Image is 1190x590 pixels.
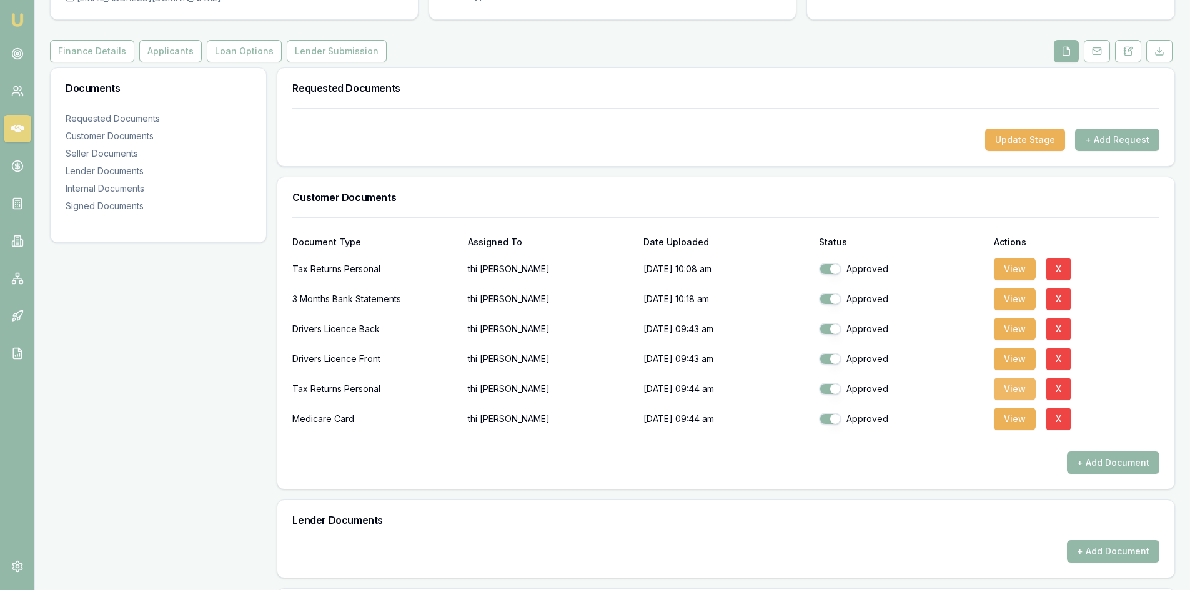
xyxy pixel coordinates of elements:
button: + Add Document [1067,451,1159,474]
a: Applicants [137,40,204,62]
p: thi [PERSON_NAME] [468,406,633,431]
div: Approved [819,413,984,425]
div: Tax Returns Personal [292,376,458,401]
button: View [994,348,1036,370]
div: Drivers Licence Front [292,347,458,371]
div: Document Type [292,238,458,247]
p: thi [PERSON_NAME] [468,347,633,371]
p: [DATE] 09:43 am [643,317,809,342]
button: X [1046,318,1071,340]
div: 3 Months Bank Statements [292,287,458,312]
div: Drivers Licence Back [292,317,458,342]
button: Update Stage [985,129,1065,151]
button: + Add Request [1075,129,1159,151]
div: Signed Documents [66,200,251,212]
button: View [994,288,1036,310]
button: View [994,378,1036,400]
p: [DATE] 10:08 am [643,257,809,282]
button: X [1046,378,1071,400]
h3: Customer Documents [292,192,1159,202]
p: thi [PERSON_NAME] [468,317,633,342]
div: Approved [819,323,984,335]
button: View [994,258,1036,280]
button: Loan Options [207,40,282,62]
button: Finance Details [50,40,134,62]
p: thi [PERSON_NAME] [468,376,633,401]
div: Approved [819,383,984,395]
img: emu-icon-u.png [10,12,25,27]
div: Approved [819,263,984,275]
div: Assigned To [468,238,633,247]
div: Seller Documents [66,147,251,160]
p: thi [PERSON_NAME] [468,257,633,282]
div: Approved [819,353,984,365]
p: [DATE] 09:44 am [643,406,809,431]
p: [DATE] 09:44 am [643,376,809,401]
div: Internal Documents [66,182,251,195]
h3: Requested Documents [292,83,1159,93]
div: Approved [819,293,984,305]
a: Finance Details [50,40,137,62]
button: Lender Submission [287,40,387,62]
div: Requested Documents [66,112,251,125]
div: Tax Returns Personal [292,257,458,282]
div: Date Uploaded [643,238,809,247]
div: Medicare Card [292,406,458,431]
button: Applicants [139,40,202,62]
h3: Lender Documents [292,515,1159,525]
div: Customer Documents [66,130,251,142]
button: + Add Document [1067,540,1159,563]
a: Loan Options [204,40,284,62]
button: X [1046,348,1071,370]
div: Lender Documents [66,165,251,177]
p: thi [PERSON_NAME] [468,287,633,312]
button: View [994,318,1036,340]
div: Actions [994,238,1159,247]
button: X [1046,408,1071,430]
p: [DATE] 10:18 am [643,287,809,312]
div: Status [819,238,984,247]
button: View [994,408,1036,430]
a: Lender Submission [284,40,389,62]
h3: Documents [66,83,251,93]
p: [DATE] 09:43 am [643,347,809,371]
button: X [1046,258,1071,280]
button: X [1046,288,1071,310]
